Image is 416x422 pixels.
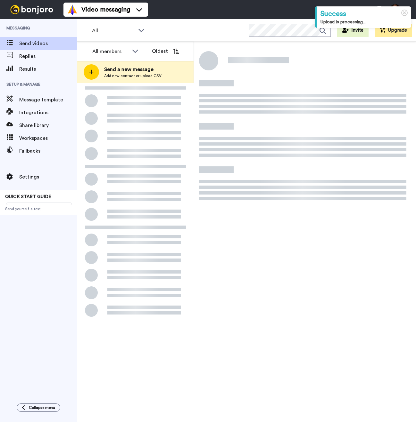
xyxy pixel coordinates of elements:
[320,9,407,19] div: Success
[8,5,56,14] img: bj-logo-header-white.svg
[5,206,72,211] span: Send yourself a test
[5,195,51,199] span: QUICK START GUIDE
[92,27,135,35] span: All
[19,65,77,73] span: Results
[19,122,77,129] span: Share library
[19,109,77,116] span: Integrations
[320,19,407,25] div: Upload is processing...
[147,45,184,58] button: Oldest
[104,73,162,78] span: Add new contact or upload CSV
[67,4,78,15] img: vm-color.svg
[19,173,77,181] span: Settings
[19,96,77,104] span: Message template
[19,52,77,60] span: Replies
[19,134,77,142] span: Workspaces
[29,405,55,410] span: Collapse menu
[375,24,412,37] button: Upgrade
[92,48,129,55] div: All members
[81,5,130,14] span: Video messaging
[19,40,77,47] span: Send videos
[19,147,77,155] span: Fallbacks
[17,403,60,412] button: Collapse menu
[337,24,369,37] button: Invite
[104,66,162,73] span: Send a new message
